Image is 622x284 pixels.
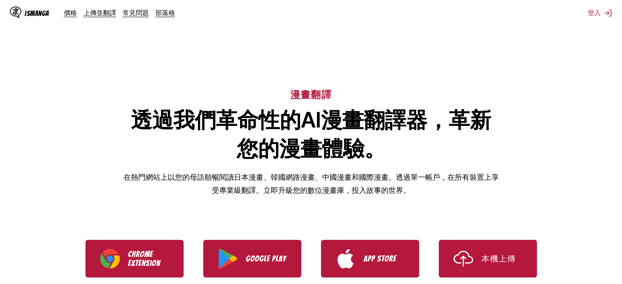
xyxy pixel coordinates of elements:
p: 本機上傳 [481,253,522,264]
a: 常見問題 [123,9,149,17]
img: Upload icon [454,249,473,268]
a: 價格 [64,9,77,17]
h6: 漫畫翻譯 [290,88,332,101]
img: Chrome logo [100,249,120,268]
p: Google Play [246,254,287,263]
img: Sign out [604,9,612,17]
h1: 透過我們革命性的AI漫畫翻譯器，革新您的漫畫體驗。 [123,106,499,163]
a: Download IsManga Chrome Extension [85,240,184,277]
img: Google Play logo [218,249,238,268]
button: 登入 [588,9,612,18]
img: App Store logo [336,249,355,268]
a: IsManga LogoIsManga [10,7,64,20]
a: Download IsManga from Google Play [203,240,301,277]
img: IsManga Logo [10,7,21,18]
a: Download IsManga from App Store [321,240,419,277]
div: IsManga [25,9,49,17]
a: Use IsManga Local Uploader [439,240,537,277]
p: App Store [364,254,404,263]
p: Chrome Extension [128,250,169,268]
a: 上傳並翻譯 [83,9,116,17]
a: 部落格 [155,9,175,17]
p: 在熱門網站上以您的母語順暢閱讀日本漫畫、韓國網路漫畫、中國漫畫和國際漫畫。透過單一帳戶，在所有裝置上享受專業級翻譯。立即升級您的數位漫畫庫，投入故事的世界。 [123,171,499,197]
